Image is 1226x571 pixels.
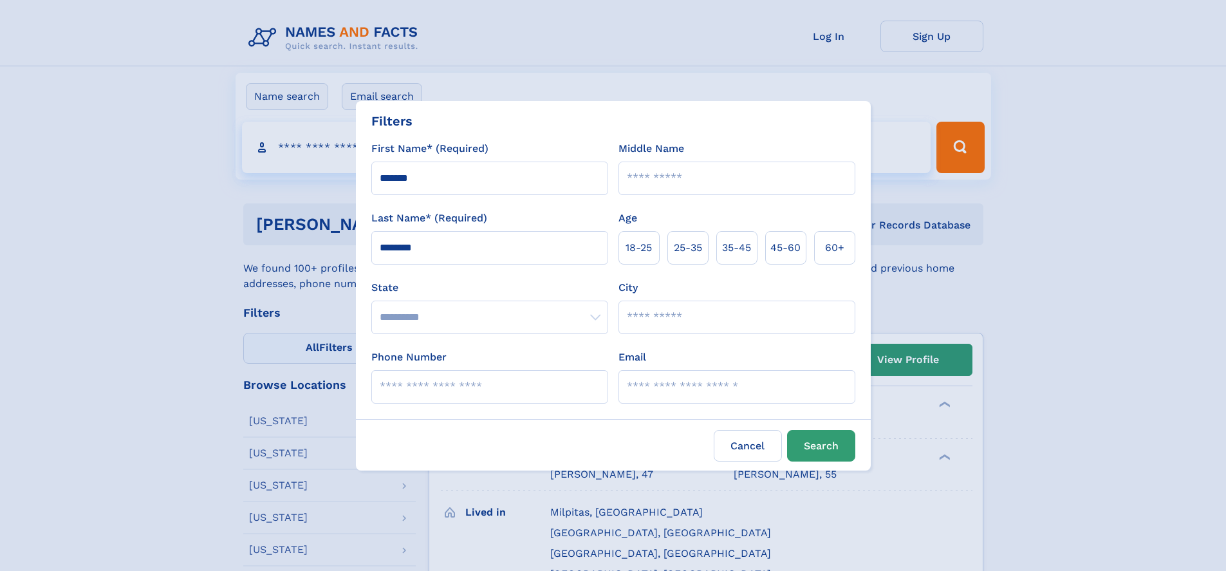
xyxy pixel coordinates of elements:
[618,280,638,295] label: City
[371,141,488,156] label: First Name* (Required)
[371,211,487,226] label: Last Name* (Required)
[674,240,702,256] span: 25‑35
[714,430,782,462] label: Cancel
[371,111,413,131] div: Filters
[618,141,684,156] label: Middle Name
[722,240,751,256] span: 35‑45
[770,240,801,256] span: 45‑60
[371,350,447,365] label: Phone Number
[626,240,652,256] span: 18‑25
[618,211,637,226] label: Age
[787,430,855,462] button: Search
[618,350,646,365] label: Email
[371,280,608,295] label: State
[825,240,844,256] span: 60+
